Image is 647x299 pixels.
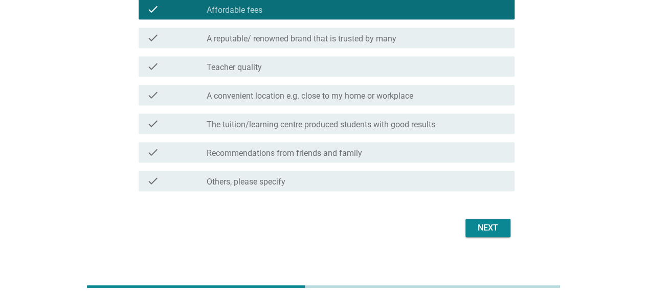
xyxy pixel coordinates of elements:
[465,219,510,237] button: Next
[147,89,159,101] i: check
[207,148,362,158] label: Recommendations from friends and family
[207,5,262,15] label: Affordable fees
[147,32,159,44] i: check
[147,118,159,130] i: check
[147,175,159,187] i: check
[147,60,159,73] i: check
[207,62,262,73] label: Teacher quality
[207,120,435,130] label: The tuition/learning centre produced students with good results
[147,146,159,158] i: check
[207,91,413,101] label: A convenient location e.g. close to my home or workplace
[474,222,502,234] div: Next
[207,34,396,44] label: A reputable/ renowned brand that is trusted by many
[207,177,285,187] label: Others, please specify
[147,3,159,15] i: check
